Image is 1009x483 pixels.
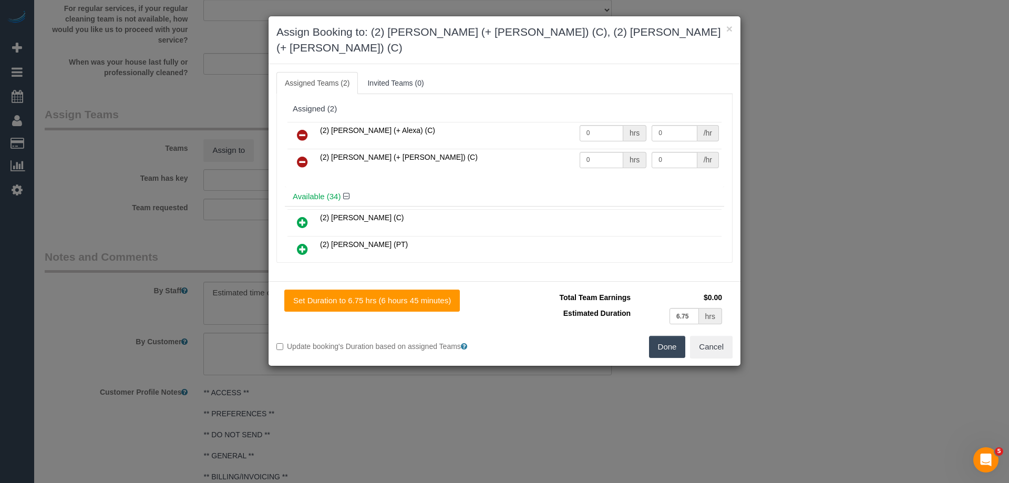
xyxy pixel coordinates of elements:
[690,336,733,358] button: Cancel
[276,24,733,56] h3: Assign Booking to: (2) [PERSON_NAME] (+ [PERSON_NAME]) (C), (2) [PERSON_NAME] (+ [PERSON_NAME]) (C)
[293,105,716,114] div: Assigned (2)
[320,240,408,249] span: (2) [PERSON_NAME] (PT)
[623,152,646,168] div: hrs
[276,72,358,94] a: Assigned Teams (2)
[359,72,432,94] a: Invited Teams (0)
[276,343,283,350] input: Update booking's Duration based on assigned Teams
[320,153,478,161] span: (2) [PERSON_NAME] (+ [PERSON_NAME]) (C)
[697,125,719,141] div: /hr
[697,152,719,168] div: /hr
[623,125,646,141] div: hrs
[276,341,497,352] label: Update booking's Duration based on assigned Teams
[320,126,435,135] span: (2) [PERSON_NAME] (+ Alexa) (C)
[284,290,460,312] button: Set Duration to 6.75 hrs (6 hours 45 minutes)
[320,213,404,222] span: (2) [PERSON_NAME] (C)
[649,336,686,358] button: Done
[973,447,998,472] iframe: Intercom live chat
[633,290,725,305] td: $0.00
[563,309,631,317] span: Estimated Duration
[995,447,1003,456] span: 5
[726,23,733,34] button: ×
[512,290,633,305] td: Total Team Earnings
[293,192,716,201] h4: Available (34)
[699,308,722,324] div: hrs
